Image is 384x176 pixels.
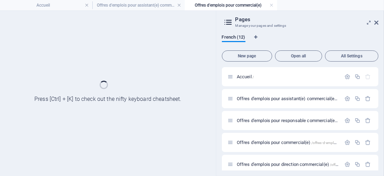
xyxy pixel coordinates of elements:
div: Remove [365,139,371,145]
button: New page [222,50,272,62]
span: Click to open page [237,74,254,79]
div: Language Tabs [222,34,378,48]
span: All Settings [328,54,375,58]
span: / [252,75,254,79]
div: Duplicate [354,161,360,167]
span: New page [225,54,269,58]
div: Duplicate [354,118,360,123]
span: Click to open page [237,140,369,145]
div: Remove [365,96,371,102]
div: Duplicate [354,139,360,145]
div: Duplicate [354,74,360,80]
div: Settings [344,96,350,102]
div: Remove [365,161,371,167]
div: Offres d'emplois pour direction commercial(e)/offres-d-emplois-pour-direction-commercial-e [235,162,341,167]
div: Offres d'emplois pour assistant(e) commercial(e)/offres-d-emplois-pour-assistant-e-commercial-e [235,96,341,101]
h3: Manage your pages and settings [235,23,365,29]
span: /offres-d-emplois-pour-commercial-e [311,141,369,145]
div: Offres d'emplois pour responsable commercial(e)/offres-d-emplois-pour-responsable-commercial-e [235,118,341,123]
button: Open all [275,50,322,62]
div: Offres d'emplois pour commercial(e)/offres-d-emplois-pour-commercial-e [235,140,341,145]
h4: Offres d'emplois pour commercial(e) [185,1,277,9]
div: Settings [344,139,350,145]
div: Settings [344,118,350,123]
button: All Settings [325,50,378,62]
div: Accueil/ [235,74,341,79]
h4: Offres d'emplois pour assistant(e) commercial(e) [92,1,185,9]
h2: Pages [235,16,378,23]
div: Settings [344,161,350,167]
div: Remove [365,118,371,123]
span: Open all [278,54,319,58]
div: Duplicate [354,96,360,102]
span: French (12) [222,33,245,43]
div: The startpage cannot be deleted [365,74,371,80]
div: Settings [344,74,350,80]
